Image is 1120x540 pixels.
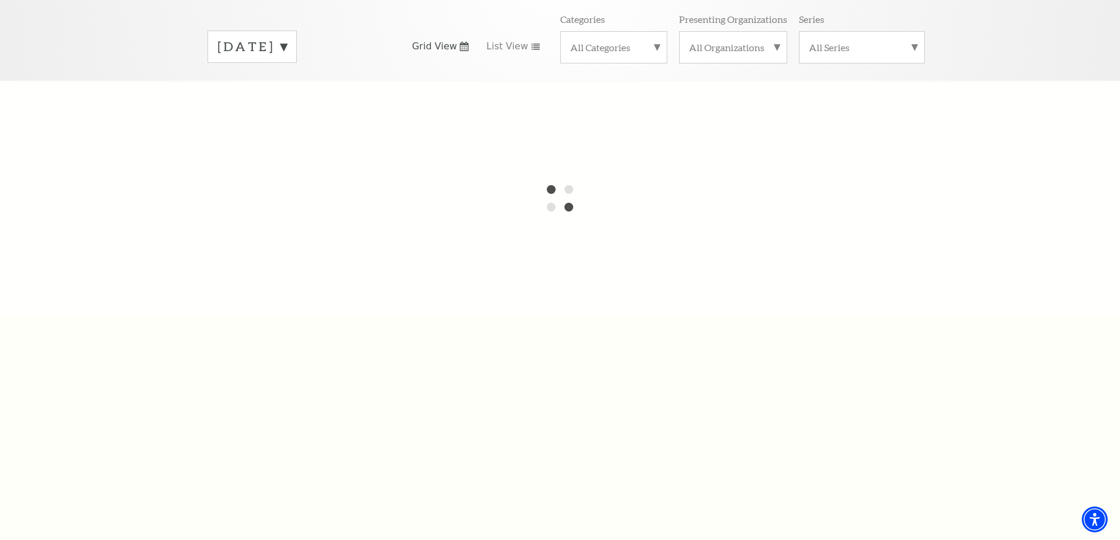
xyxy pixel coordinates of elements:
[809,41,915,53] label: All Series
[218,38,287,56] label: [DATE]
[412,40,457,53] span: Grid View
[799,13,824,25] p: Series
[486,40,528,53] span: List View
[679,13,787,25] p: Presenting Organizations
[689,41,777,53] label: All Organizations
[570,41,657,53] label: All Categories
[560,13,605,25] p: Categories
[1082,507,1108,532] div: Accessibility Menu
